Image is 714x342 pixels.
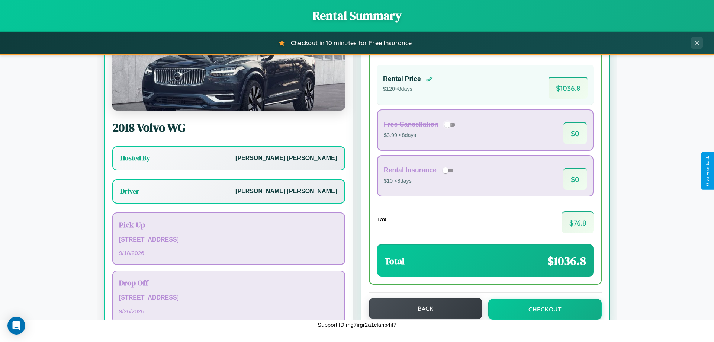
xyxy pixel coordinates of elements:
[562,211,594,233] span: $ 76.8
[563,122,587,144] span: $ 0
[119,234,338,245] p: [STREET_ADDRESS]
[291,39,412,47] span: Checkout in 10 minutes for Free Insurance
[120,154,150,163] h3: Hosted By
[369,298,482,319] button: Back
[119,306,338,316] p: 9 / 26 / 2026
[383,75,421,83] h4: Rental Price
[563,168,587,190] span: $ 0
[112,119,345,136] h2: 2018 Volvo WG
[119,293,338,303] p: [STREET_ADDRESS]
[235,153,337,164] p: [PERSON_NAME] [PERSON_NAME]
[7,317,25,335] div: Open Intercom Messenger
[119,277,338,288] h3: Drop Off
[383,84,433,94] p: $ 120 × 8 days
[384,176,456,186] p: $10 × 8 days
[705,156,710,186] div: Give Feedback
[384,121,438,128] h4: Free Cancellation
[119,248,338,258] p: 9 / 18 / 2026
[547,253,586,269] span: $ 1036.8
[384,131,458,140] p: $3.99 × 8 days
[120,187,139,196] h3: Driver
[385,255,405,267] h3: Total
[7,7,707,24] h1: Rental Summary
[549,77,588,99] span: $ 1036.8
[384,166,437,174] h4: Rental Insurance
[119,219,338,230] h3: Pick Up
[235,186,337,197] p: [PERSON_NAME] [PERSON_NAME]
[377,216,386,223] h4: Tax
[112,36,345,111] img: Volvo WG
[488,299,602,320] button: Checkout
[318,320,396,330] p: Support ID: mg7irgr2a1clahb4if7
